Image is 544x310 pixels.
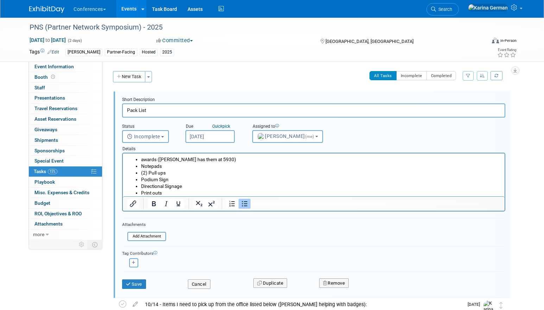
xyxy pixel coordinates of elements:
span: [PERSON_NAME] [257,133,315,139]
span: [GEOGRAPHIC_DATA], [GEOGRAPHIC_DATA] [325,39,413,44]
a: Event Information [29,62,102,72]
span: Shipments [34,137,58,143]
i: Move task [499,302,503,309]
div: Details [122,143,505,153]
a: Giveaways [29,125,102,135]
button: All Tasks [369,71,397,80]
a: Misc. Expenses & Credits [29,188,102,198]
td: Toggle Event Tabs [88,240,102,249]
a: Sponsorships [29,146,102,156]
input: Due Date [185,130,235,143]
button: Remove [319,278,349,288]
a: Playbook [29,177,102,187]
span: [DATE] [DATE] [29,37,66,43]
td: Personalize Event Tab Strip [76,240,88,249]
span: Budget [34,200,50,206]
button: Bold [148,199,160,209]
i: Quick [212,124,222,129]
a: Tasks15% [29,166,102,177]
a: Refresh [491,71,502,80]
div: Partner-Facing [105,49,137,56]
a: Attachments [29,219,102,229]
span: Misc. Expenses & Credits [34,190,89,195]
button: Completed [426,71,456,80]
div: Tag Contributors [122,249,505,257]
button: Incomplete [122,130,169,143]
div: [PERSON_NAME] [65,49,102,56]
button: [PERSON_NAME](me) [252,130,323,143]
a: edit [129,301,141,308]
span: to [44,37,51,43]
a: Special Event [29,156,102,166]
div: Due [185,124,242,130]
a: Presentations [29,93,102,103]
button: Underline [172,199,184,209]
span: Event Information [34,64,74,69]
span: 15% [48,169,57,174]
div: PNS (Partner Network Symposium) - 2025 [27,21,475,34]
span: Attachments [34,221,63,227]
span: Staff [34,85,45,90]
div: Event Rating [497,48,516,52]
a: Shipments [29,135,102,145]
a: Booth [29,72,102,82]
iframe: Rich Text Area [123,153,505,196]
button: Duplicate [253,278,287,288]
span: Presentations [34,95,65,101]
div: Status [122,124,175,130]
button: Superscript [205,199,217,209]
div: Hosted [140,49,158,56]
span: Booth not reserved yet [50,74,56,80]
div: Event Format [444,37,517,47]
button: Numbered list [226,199,238,209]
button: New Task [113,71,145,82]
button: Incomplete [396,71,427,80]
span: Tasks [34,169,57,174]
span: Special Event [34,158,64,164]
button: Cancel [188,279,210,289]
td: Tags [29,48,59,56]
span: Sponsorships [34,148,65,153]
a: Search [426,3,459,15]
button: Committed [154,37,196,44]
div: Attachments [122,222,166,228]
span: more [33,232,44,237]
div: 2025 [160,49,174,56]
img: Karina German [468,4,508,12]
span: Booth [34,74,56,80]
button: Subscript [193,199,205,209]
div: In-Person [500,38,517,43]
span: Playbook [34,179,55,185]
span: (2 days) [67,38,82,43]
div: Short Description [122,97,505,103]
div: Assigned to [252,124,340,130]
span: (me) [305,134,314,139]
img: ExhibitDay [29,6,64,13]
span: Incomplete [127,134,160,139]
span: Search [436,7,452,12]
input: Name of task or a short description [122,103,505,117]
a: Quickpick [211,124,232,129]
span: [DATE] [468,302,483,307]
a: Asset Reservations [29,114,102,124]
a: Budget [29,198,102,208]
button: Insert/edit link [127,199,139,209]
a: Travel Reservations [29,103,102,114]
span: Travel Reservations [34,106,77,111]
button: Italic [160,199,172,209]
span: ROI, Objectives & ROO [34,211,82,216]
a: ROI, Objectives & ROO [29,209,102,219]
button: Bullet list [239,199,251,209]
button: Save [122,279,146,289]
a: more [29,229,102,240]
span: Giveaways [34,127,57,132]
img: Format-Inperson.png [492,38,499,43]
a: Staff [29,83,102,93]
